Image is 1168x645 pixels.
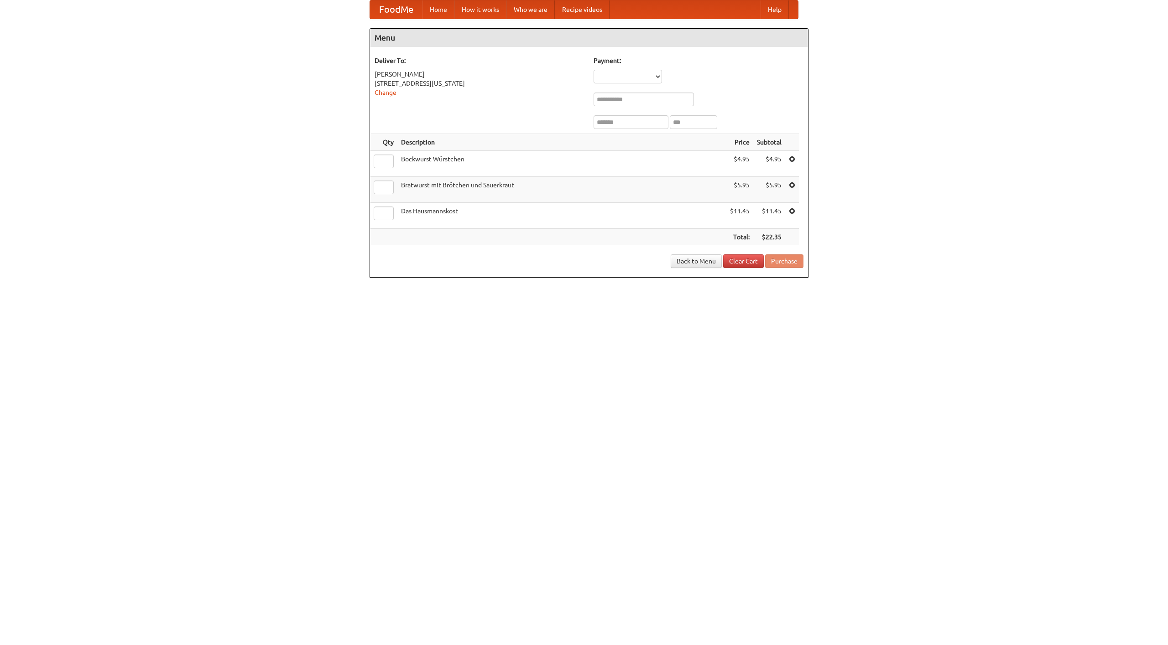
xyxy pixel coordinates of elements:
[671,254,722,268] a: Back to Menu
[397,177,726,203] td: Bratwurst mit Brötchen und Sauerkraut
[555,0,610,19] a: Recipe videos
[375,56,584,65] h5: Deliver To:
[375,70,584,79] div: [PERSON_NAME]
[726,134,753,151] th: Price
[375,89,396,96] a: Change
[375,79,584,88] div: [STREET_ADDRESS][US_STATE]
[370,134,397,151] th: Qty
[726,177,753,203] td: $5.95
[397,134,726,151] th: Description
[422,0,454,19] a: Home
[594,56,803,65] h5: Payment:
[454,0,506,19] a: How it works
[397,151,726,177] td: Bockwurst Würstchen
[753,177,785,203] td: $5.95
[723,254,764,268] a: Clear Cart
[370,29,808,47] h4: Menu
[370,0,422,19] a: FoodMe
[726,229,753,246] th: Total:
[726,203,753,229] td: $11.45
[506,0,555,19] a: Who we are
[753,134,785,151] th: Subtotal
[753,229,785,246] th: $22.35
[753,151,785,177] td: $4.95
[397,203,726,229] td: Das Hausmannskost
[753,203,785,229] td: $11.45
[765,254,803,268] button: Purchase
[726,151,753,177] td: $4.95
[761,0,789,19] a: Help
